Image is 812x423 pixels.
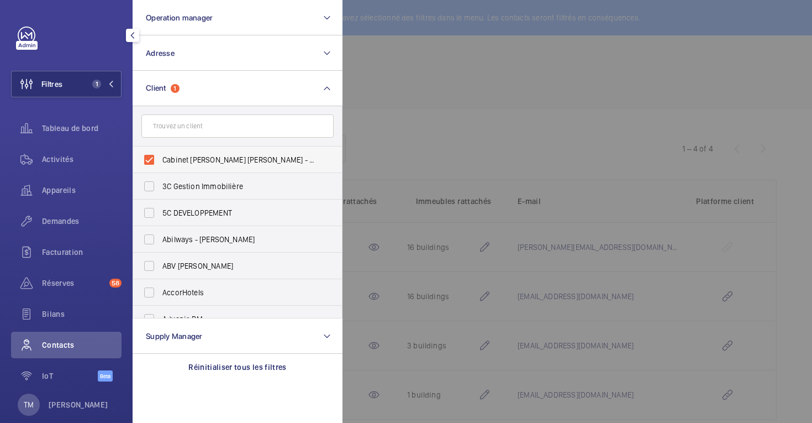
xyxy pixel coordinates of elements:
span: 1 [92,80,101,88]
p: TM [24,399,34,410]
span: Beta [98,370,113,382]
span: Facturation [42,247,122,258]
span: Activités [42,154,122,165]
span: 58 [109,279,122,288]
span: Demandes [42,216,122,227]
button: Filtres1 [11,71,122,97]
span: Contacts [42,340,122,351]
span: Bilans [42,309,122,320]
span: Filtres [41,79,62,90]
span: Réserves [42,278,105,289]
p: [PERSON_NAME] [49,399,108,410]
span: Tableau de bord [42,123,122,134]
span: IoT [42,370,98,382]
span: Appareils [42,185,122,196]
